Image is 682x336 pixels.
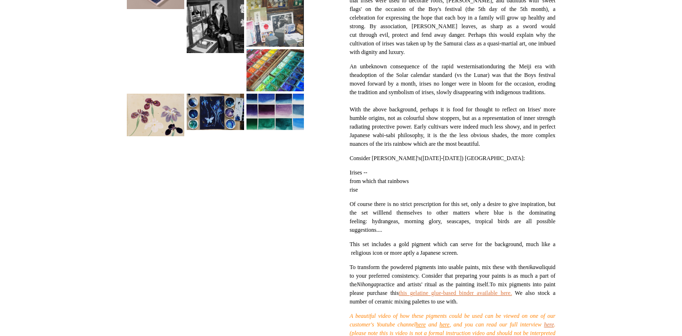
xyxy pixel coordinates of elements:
img: Saiun-do Kyoto Nihonga Mineral Pigment Set, Blue Iris [127,94,184,136]
p: Of course there is no strict prescription for this set, only a desire to give inspiration, but th... [349,200,555,234]
img: Saiun-do Kyoto Nihonga Mineral Pigment Set, Blue Iris [187,94,244,130]
a: here [544,321,554,328]
em: Nihonga [357,281,376,288]
span: lend themselves to other matters where blue is the dominating feeling: hydrangeas, morning glory,... [349,209,555,233]
p: Consider [PERSON_NAME]'s [349,154,555,163]
span: This set includes a gold pigment which can serve for the background, much like a religious icon o... [349,241,555,256]
span: To transform the powdered pigments into usable paints, mix these with the liquid to your preferre... [349,264,555,288]
p: An unbeknown consequence of the rapid westernisation adoption of the Solar calendar standard (vs ... [349,62,555,148]
span: Irises -- from which that rainbows rise [349,169,409,193]
span: To mix pigments into paint please purchase this [349,281,555,296]
div: Page 2 [349,154,555,163]
a: here [416,321,426,328]
a: this gelatine glue-based binder available here. [399,290,512,296]
a: here [439,321,449,328]
img: Saiun-do Kyoto Nihonga Mineral Pigment Set, Blue Iris [246,94,304,130]
span: ([DATE]-[DATE]) [GEOGRAPHIC_DATA]: [421,155,525,162]
img: Saiun-do Kyoto Nihonga Mineral Pigment Set, Blue Iris [246,49,304,91]
em: nikawa [525,264,542,271]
